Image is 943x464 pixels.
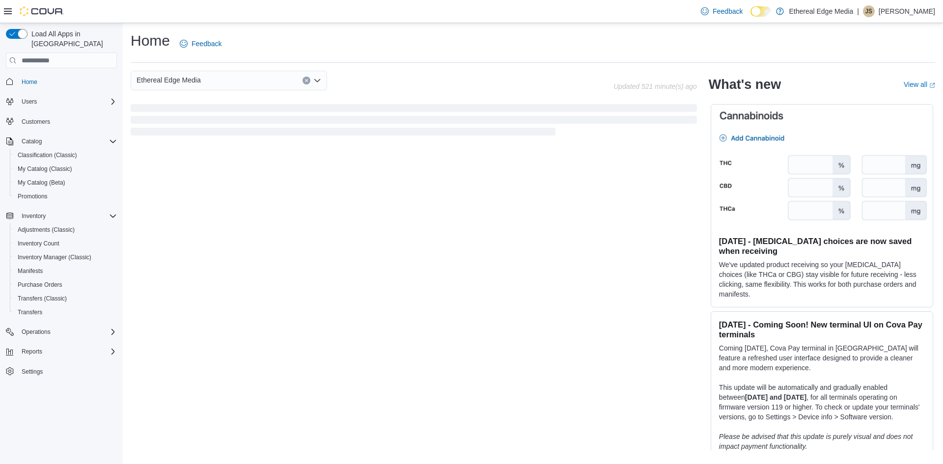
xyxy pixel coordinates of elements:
[18,210,50,222] button: Inventory
[904,81,935,88] a: View allExternal link
[18,136,46,147] button: Catalog
[18,75,117,87] span: Home
[719,260,925,299] p: We've updated product receiving so your [MEDICAL_DATA] choices (like THCa or CBG) stay visible fo...
[18,226,75,234] span: Adjustments (Classic)
[18,346,46,357] button: Reports
[2,95,121,109] button: Users
[18,116,54,128] a: Customers
[313,77,321,84] button: Open list of options
[131,106,697,137] span: Loading
[18,326,117,338] span: Operations
[14,191,117,202] span: Promotions
[709,77,781,92] h2: What's new
[22,78,37,86] span: Home
[18,346,117,357] span: Reports
[22,348,42,355] span: Reports
[6,70,117,404] nav: Complex example
[18,115,117,128] span: Customers
[10,250,121,264] button: Inventory Manager (Classic)
[14,251,95,263] a: Inventory Manager (Classic)
[14,279,66,291] a: Purchase Orders
[14,306,46,318] a: Transfers
[10,305,121,319] button: Transfers
[14,251,117,263] span: Inventory Manager (Classic)
[131,31,170,51] h1: Home
[10,278,121,292] button: Purchase Orders
[10,292,121,305] button: Transfers (Classic)
[14,163,117,175] span: My Catalog (Classic)
[20,6,64,16] img: Cova
[14,265,117,277] span: Manifests
[18,366,47,378] a: Settings
[18,308,42,316] span: Transfers
[22,328,51,336] span: Operations
[10,223,121,237] button: Adjustments (Classic)
[18,253,91,261] span: Inventory Manager (Classic)
[18,326,55,338] button: Operations
[857,5,859,17] p: |
[303,77,310,84] button: Clear input
[929,82,935,88] svg: External link
[14,163,76,175] a: My Catalog (Classic)
[14,177,69,189] a: My Catalog (Beta)
[14,279,117,291] span: Purchase Orders
[863,5,875,17] div: Justin Steinert
[18,165,72,173] span: My Catalog (Classic)
[719,433,913,450] em: Please be advised that this update is purely visual and does not impact payment functionality.
[14,293,71,304] a: Transfers (Classic)
[697,1,747,21] a: Feedback
[176,34,225,54] a: Feedback
[14,238,63,249] a: Inventory Count
[22,212,46,220] span: Inventory
[719,343,925,373] p: Coming [DATE], Cova Pay terminal in [GEOGRAPHIC_DATA] will feature a refreshed user interface des...
[192,39,222,49] span: Feedback
[14,293,117,304] span: Transfers (Classic)
[14,238,117,249] span: Inventory Count
[22,98,37,106] span: Users
[18,96,41,108] button: Users
[2,209,121,223] button: Inventory
[18,267,43,275] span: Manifests
[789,5,853,17] p: Ethereal Edge Media
[10,264,121,278] button: Manifests
[10,190,121,203] button: Promotions
[22,118,50,126] span: Customers
[22,368,43,376] span: Settings
[865,5,872,17] span: JS
[10,148,121,162] button: Classification (Classic)
[2,114,121,129] button: Customers
[18,179,65,187] span: My Catalog (Beta)
[750,6,771,17] input: Dark Mode
[14,224,79,236] a: Adjustments (Classic)
[2,345,121,358] button: Reports
[18,192,48,200] span: Promotions
[18,76,41,88] a: Home
[18,365,117,378] span: Settings
[10,162,121,176] button: My Catalog (Classic)
[18,96,117,108] span: Users
[137,74,201,86] span: Ethereal Edge Media
[2,74,121,88] button: Home
[613,82,697,90] p: Updated 521 minute(s) ago
[22,137,42,145] span: Catalog
[719,382,925,422] p: This update will be automatically and gradually enabled between , for all terminals operating on ...
[2,325,121,339] button: Operations
[10,176,121,190] button: My Catalog (Beta)
[14,177,117,189] span: My Catalog (Beta)
[879,5,935,17] p: [PERSON_NAME]
[719,320,925,339] h3: [DATE] - Coming Soon! New terminal UI on Cova Pay terminals
[18,151,77,159] span: Classification (Classic)
[713,6,743,16] span: Feedback
[18,281,62,289] span: Purchase Orders
[2,135,121,148] button: Catalog
[10,237,121,250] button: Inventory Count
[14,265,47,277] a: Manifests
[745,393,806,401] strong: [DATE] and [DATE]
[18,295,67,302] span: Transfers (Classic)
[14,306,117,318] span: Transfers
[18,210,117,222] span: Inventory
[14,149,117,161] span: Classification (Classic)
[2,364,121,379] button: Settings
[14,224,117,236] span: Adjustments (Classic)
